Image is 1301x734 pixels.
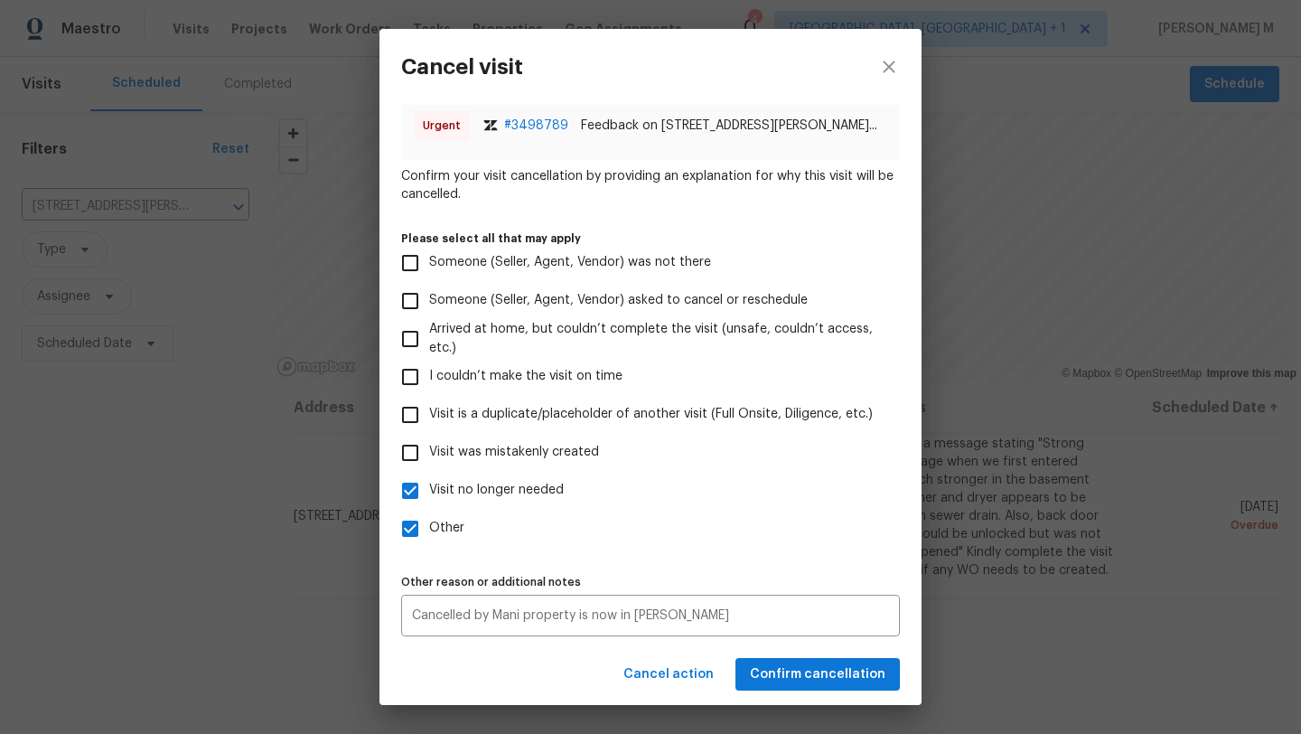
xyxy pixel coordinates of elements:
[401,54,523,80] h3: Cancel visit
[616,658,721,692] button: Cancel action
[623,663,714,686] span: Cancel action
[401,577,900,588] label: Other reason or additional notes
[581,117,877,135] span: Feedback on [STREET_ADDRESS][PERSON_NAME]...
[429,405,873,424] span: Visit is a duplicate/placeholder of another visit (Full Onsite, Diligence, etc.)
[429,320,885,358] span: Arrived at home, but couldn’t complete the visit (unsafe, couldn’t access, etc.)
[429,367,622,386] span: I couldn’t make the visit on time
[429,291,808,310] span: Someone (Seller, Agent, Vendor) asked to cancel or reschedule
[504,117,568,135] span: # 3498789
[856,29,922,105] button: close
[429,481,564,500] span: Visit no longer needed
[423,117,468,135] span: Urgent
[735,658,900,692] button: Confirm cancellation
[750,663,885,686] span: Confirm cancellation
[429,519,464,538] span: Other
[429,443,599,462] span: Visit was mistakenly created
[401,167,900,203] span: Confirm your visit cancellation by providing an explanation for why this visit will be cancelled.
[429,253,711,272] span: Someone (Seller, Agent, Vendor) was not there
[401,233,900,244] label: Please select all that may apply
[483,120,498,131] img: zendesk-icon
